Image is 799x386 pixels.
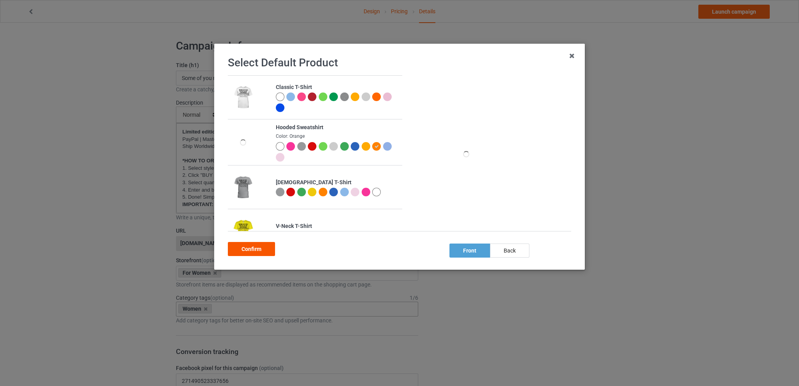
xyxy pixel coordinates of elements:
[276,133,398,140] div: Color: Orange
[228,56,571,70] h1: Select Default Product
[340,92,349,101] img: heather_texture.png
[276,124,398,132] div: Hooded Sweatshirt
[276,179,398,187] div: [DEMOGRAPHIC_DATA] T-Shirt
[276,84,398,91] div: Classic T-Shirt
[490,244,529,258] div: back
[228,242,275,256] div: Confirm
[449,244,490,258] div: front
[276,222,398,230] div: V-Neck T-Shirt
